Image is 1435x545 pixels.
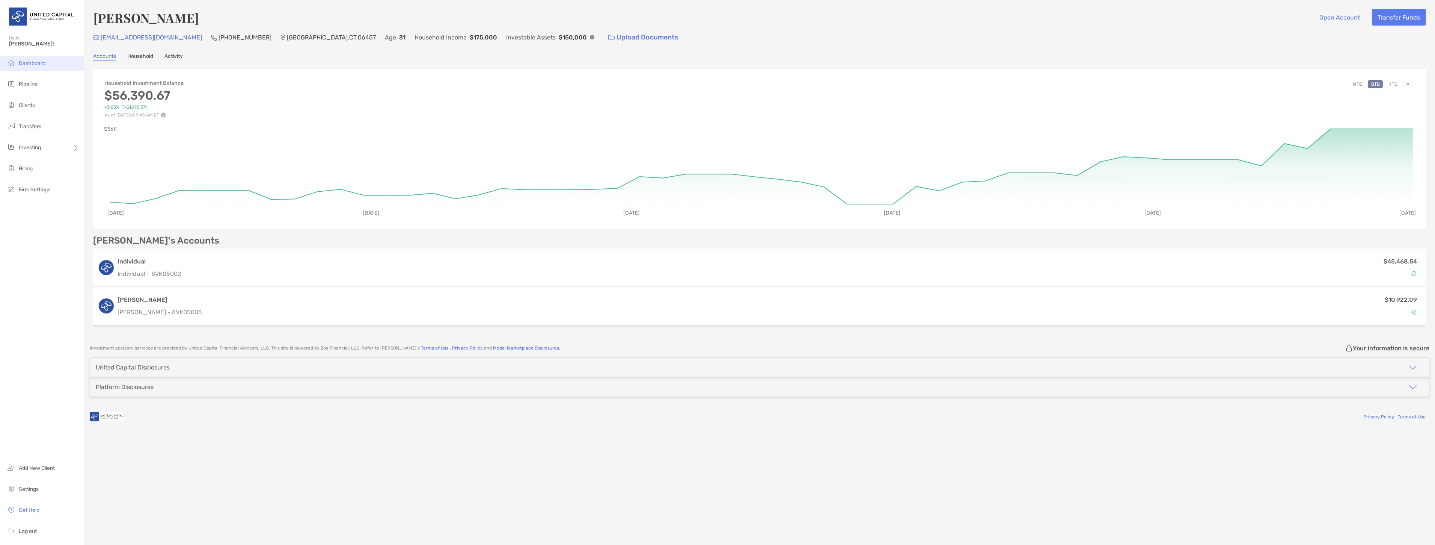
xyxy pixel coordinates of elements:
span: Transfers [19,123,41,130]
span: ( +$1,976.57 ) [122,104,147,110]
img: icon arrow [1408,383,1417,392]
span: Log out [19,528,37,534]
img: Performance Info [161,112,166,118]
button: Transfer Funds [1372,9,1426,26]
img: pipeline icon [7,79,16,88]
img: Info Icon [590,35,594,39]
a: Activity [164,53,183,61]
p: $150,000 [559,33,587,42]
p: [PERSON_NAME]'s Accounts [93,236,219,245]
span: Billing [19,165,33,172]
text: [DATE] [623,210,640,216]
img: transfers icon [7,121,16,130]
p: [PERSON_NAME] - 8VK05005 [118,307,202,317]
div: United Capital Disclosures [96,364,170,371]
div: Platform Disclosures [96,383,154,391]
button: YTD [1386,80,1400,88]
span: [PERSON_NAME]! [9,41,79,47]
p: $10,922.09 [1385,295,1417,304]
img: settings icon [7,484,16,493]
a: Privacy Policy [452,345,483,351]
text: [DATE] [108,210,124,216]
h3: Individual [118,257,181,266]
span: Get Help [19,507,39,513]
p: $45,468.54 [1384,257,1417,266]
p: Your information is secure [1353,345,1429,352]
p: Age [385,33,396,42]
p: [EMAIL_ADDRESS][DOMAIN_NAME] [101,33,202,42]
img: Email Icon [93,35,99,40]
span: +3.63% [104,104,119,110]
span: Settings [19,486,39,492]
img: company logo [90,408,124,425]
p: $175,000 [470,33,497,42]
a: Privacy Policy [1363,414,1394,419]
a: Accounts [93,53,116,61]
a: Terms of Use [421,345,449,351]
img: dashboard icon [7,58,16,67]
img: add_new_client icon [7,463,16,472]
p: As of [DATE] at 9:45 AM ET [104,112,184,118]
button: All [1403,80,1415,88]
span: Investing [19,144,41,151]
p: [PHONE_NUMBER] [219,33,271,42]
p: Investment advisory services are provided by United Capital Financial Advisors, LLC . This site i... [90,345,560,351]
button: MTD [1350,80,1365,88]
a: Household [127,53,153,61]
text: [DATE] [363,210,379,216]
img: billing icon [7,163,16,173]
p: Individual - 8VK05002 [118,269,181,279]
h4: [PERSON_NAME] [93,9,199,26]
a: Upload Documents [603,29,683,45]
text: [DATE] [884,210,900,216]
span: Clients [19,102,35,109]
img: firm-settings icon [7,185,16,194]
p: [GEOGRAPHIC_DATA] , CT , 06457 [287,33,376,42]
span: Pipeline [19,81,38,88]
span: Dashboard [19,60,45,67]
a: Model Marketplace Disclosures [493,345,559,351]
img: Account Status icon [1411,271,1417,276]
h4: Household Investment Balance [104,80,184,86]
h3: [PERSON_NAME] [118,295,202,304]
text: [DATE] [1400,210,1416,216]
img: clients icon [7,100,16,109]
text: $56K [104,126,117,132]
img: logo account [99,260,114,275]
img: button icon [608,35,615,40]
p: Household Income [415,33,467,42]
a: Terms of Use [1398,414,1426,419]
button: QTD [1368,80,1383,88]
h3: $56,390.67 [104,88,184,103]
img: logout icon [7,526,16,535]
img: investing icon [7,142,16,151]
img: logo account [99,298,114,313]
span: Add New Client [19,465,55,471]
img: icon arrow [1408,363,1417,372]
img: get-help icon [7,505,16,514]
img: Account Status icon [1411,309,1417,315]
p: Investable Assets [506,33,556,42]
text: [DATE] [1144,210,1161,216]
img: Phone Icon [211,35,217,41]
img: United Capital Logo [9,3,75,30]
img: Location Icon [280,35,285,41]
button: Open Account [1314,9,1366,26]
p: 31 [399,33,405,42]
span: Firm Settings [19,186,50,193]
